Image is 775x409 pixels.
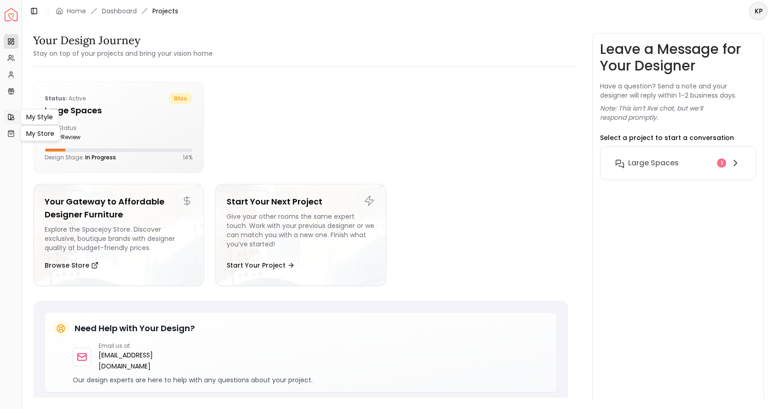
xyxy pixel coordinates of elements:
[45,93,86,104] p: active
[45,124,115,141] div: Quiz Status:
[227,195,374,208] h5: Start Your Next Project
[45,195,192,221] h5: Your Gateway to Affordable Designer Furniture
[45,225,192,252] div: Explore the Spacejoy Store. Discover exclusive, boutique brands with designer quality at budget-f...
[45,104,192,117] h5: Large Spaces
[33,184,204,286] a: Your Gateway to Affordable Designer FurnitureExplore the Spacejoy Store. Discover exclusive, bout...
[75,322,195,335] h5: Need Help with Your Design?
[102,6,137,16] a: Dashboard
[169,93,192,104] span: bliss
[600,133,734,142] p: Select a project to start a conversation
[33,33,213,48] h3: Your Design Journey
[600,104,756,122] p: Note: This isn’t live chat, but we’ll respond promptly.
[227,256,295,275] button: Start Your Project
[20,109,59,125] div: My Style
[183,154,192,161] p: 14 %
[45,134,115,141] div: underReview
[85,153,116,161] span: In Progress
[750,3,767,19] span: KP
[152,6,178,16] span: Projects
[227,212,374,252] div: Give your other rooms the same expert touch. Work with your previous designer or we can match you...
[99,350,181,372] a: [EMAIL_ADDRESS][DOMAIN_NAME]
[628,158,679,169] h6: Large Spaces
[215,184,386,286] a: Start Your Next ProjectGive your other rooms the same expert touch. Work with your previous desig...
[600,41,756,74] h3: Leave a Message for Your Designer
[67,6,86,16] a: Home
[5,8,17,21] a: Spacejoy
[45,94,67,102] b: Status:
[56,6,178,16] nav: breadcrumb
[99,342,181,350] p: Email us at
[45,256,99,275] button: Browse Store
[600,82,756,100] p: Have a question? Send a note and your designer will reply within 1–2 business days.
[73,375,549,385] p: Our design experts are here to help with any questions about your project.
[717,158,726,168] div: 1
[5,8,17,21] img: Spacejoy Logo
[33,49,213,58] small: Stay on top of your projects and bring your vision home
[749,2,768,20] button: KP
[45,154,116,161] p: Design Stage:
[608,154,748,172] button: Large Spaces1
[20,126,60,141] div: My Store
